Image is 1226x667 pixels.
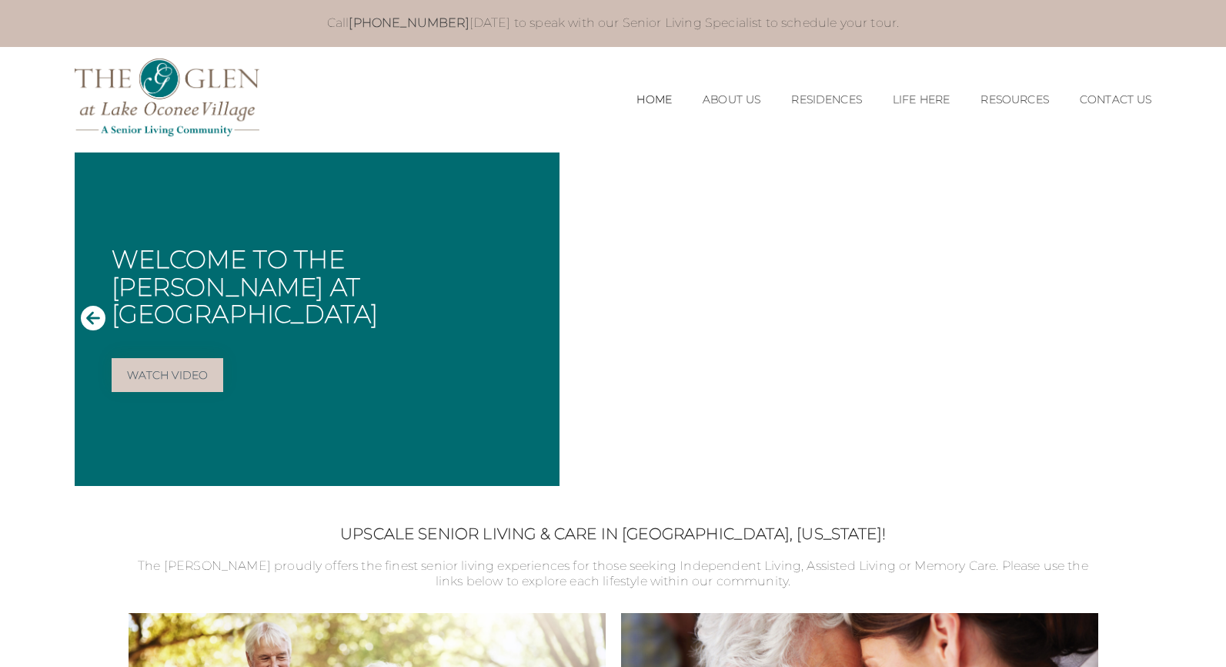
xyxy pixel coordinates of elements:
[129,525,1098,543] h2: Upscale Senior Living & Care in [GEOGRAPHIC_DATA], [US_STATE]!
[1121,305,1146,333] button: Next Slide
[980,93,1048,106] a: Resources
[636,93,672,106] a: Home
[1080,93,1152,106] a: Contact Us
[893,93,950,106] a: Life Here
[349,15,469,30] a: [PHONE_NUMBER]
[129,558,1098,591] p: The [PERSON_NAME] proudly offers the finest senior living experiences for those seeking Independe...
[560,153,1152,486] iframe: Embedded Vimeo Video
[112,358,224,392] a: Watch Video
[703,93,760,106] a: About Us
[791,93,862,106] a: Residences
[75,153,1152,486] div: Slide 1 of 1
[112,246,547,327] h1: Welcome to The [PERSON_NAME] at [GEOGRAPHIC_DATA]
[90,15,1137,32] p: Call [DATE] to speak with our Senior Living Specialist to schedule your tour.
[75,59,259,136] img: The Glen Lake Oconee Home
